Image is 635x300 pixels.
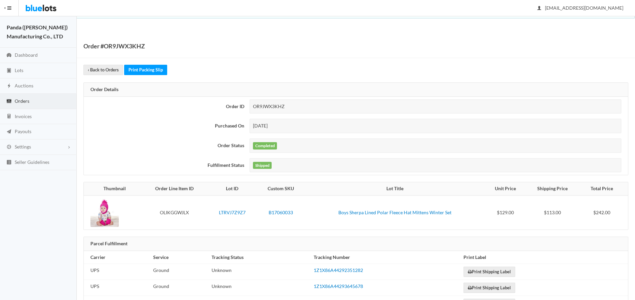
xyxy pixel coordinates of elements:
span: Invoices [15,113,32,119]
th: Order Status [84,136,247,156]
th: Lot Title [305,182,485,196]
a: Print Shipping Label [463,267,515,277]
ion-icon: calculator [6,113,12,120]
td: UPS [84,264,150,280]
div: [DATE] [250,119,621,133]
ion-icon: cash [6,98,12,105]
label: Shipped [253,162,272,169]
h1: Order #OR9JWX3KHZ [83,41,145,51]
a: Boys Sherpa Lined Polar Fleece Hat Mittens Winter Set [338,210,451,215]
th: Service [150,251,209,264]
ion-icon: cog [6,144,12,151]
td: $242.00 [580,196,628,230]
td: Unknown [209,280,311,296]
a: ‹ Back to Orders [83,65,123,75]
td: UPS [84,280,150,296]
a: B17060033 [269,210,293,215]
td: $129.00 [485,196,525,230]
th: Print Label [461,251,628,264]
div: Order Details [84,83,628,97]
th: Order ID [84,97,247,116]
ion-icon: person [536,5,543,12]
a: LTRVJ7Z9Z7 [219,210,246,215]
div: Parcel Fulfillment [84,237,628,251]
td: $113.00 [525,196,580,230]
th: Unit Price [485,182,525,196]
th: Shipping Price [525,182,580,196]
th: Fulfillment Status [84,156,247,175]
span: Dashboard [15,52,38,58]
label: Completed [253,142,277,149]
ion-icon: flash [6,83,12,89]
a: 1Z1X86A44292351282 [314,267,363,273]
strong: Panda ([PERSON_NAME]) Manufacturing Co., LTD [7,24,68,39]
td: OLIKGGWJLX [141,196,208,230]
ion-icon: clipboard [6,68,12,74]
th: Tracking Number [311,251,461,264]
th: Thumbnail [84,182,141,196]
th: Purchased On [84,116,247,136]
td: Ground [150,280,209,296]
ion-icon: speedometer [6,52,12,59]
a: Print Packing Slip [124,65,167,75]
th: Lot ID [208,182,257,196]
th: Total Price [580,182,628,196]
span: [EMAIL_ADDRESS][DOMAIN_NAME] [538,5,623,11]
div: OR9JWX3KHZ [250,99,621,114]
ion-icon: paper plane [6,129,12,135]
span: Seller Guidelines [15,159,49,165]
span: Lots [15,67,23,73]
span: Payouts [15,128,31,134]
td: Unknown [209,264,311,280]
th: Tracking Status [209,251,311,264]
a: 1Z1X86A44293645678 [314,283,363,289]
a: Print Shipping Label [463,283,515,293]
span: Orders [15,98,29,104]
ion-icon: list box [6,160,12,166]
td: Ground [150,264,209,280]
span: Auctions [15,83,33,88]
span: Settings [15,144,31,149]
th: Order Line Item ID [141,182,208,196]
th: Custom SKU [257,182,305,196]
th: Carrier [84,251,150,264]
